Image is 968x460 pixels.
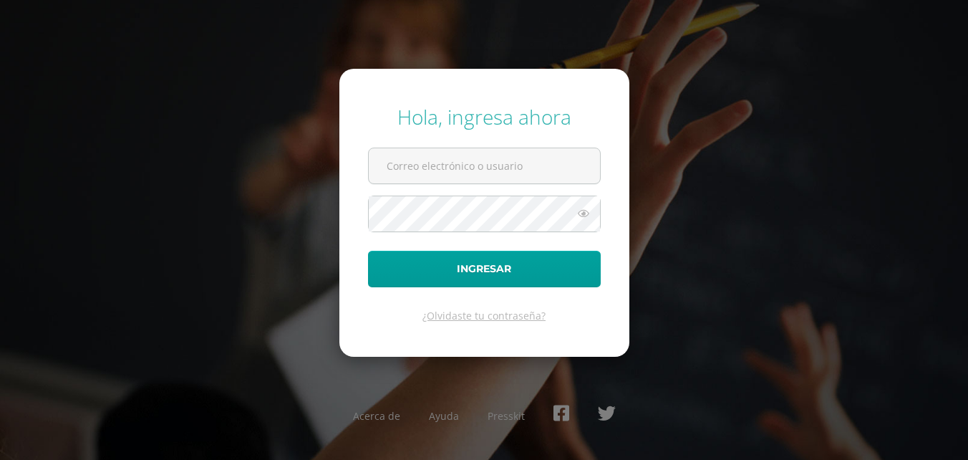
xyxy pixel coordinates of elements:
[429,409,459,423] a: Ayuda
[368,103,601,130] div: Hola, ingresa ahora
[369,148,600,183] input: Correo electrónico o usuario
[422,309,546,322] a: ¿Olvidaste tu contraseña?
[353,409,400,423] a: Acerca de
[368,251,601,287] button: Ingresar
[488,409,525,423] a: Presskit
